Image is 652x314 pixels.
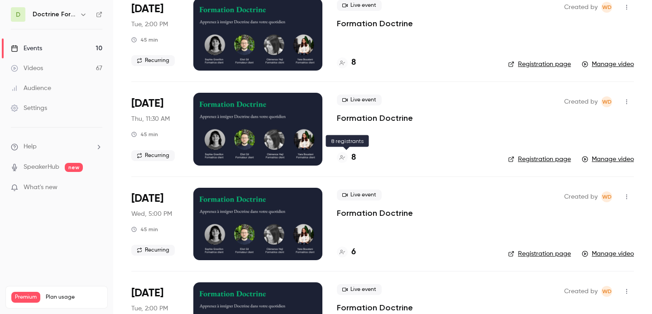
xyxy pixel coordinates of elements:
[564,2,598,13] span: Created by
[11,104,47,113] div: Settings
[351,152,356,164] h4: 8
[602,2,612,13] span: WD
[131,304,168,313] span: Tue, 2:00 PM
[337,208,413,219] a: Formation Doctrine
[131,209,172,219] span: Wed, 5:00 PM
[24,183,58,192] span: What's new
[131,20,168,29] span: Tue, 2:00 PM
[11,84,51,93] div: Audience
[582,249,634,258] a: Manage video
[351,57,356,69] h4: 8
[602,96,612,107] span: WD
[91,184,102,192] iframe: Noticeable Trigger
[131,191,163,206] span: [DATE]
[601,191,612,202] span: Webinar Doctrine
[337,190,382,200] span: Live event
[131,286,163,300] span: [DATE]
[602,286,612,297] span: WD
[337,57,356,69] a: 8
[11,292,40,303] span: Premium
[131,93,179,165] div: Sep 11 Thu, 11:30 AM (Europe/Paris)
[601,286,612,297] span: Webinar Doctrine
[337,284,382,295] span: Live event
[508,60,571,69] a: Registration page
[508,249,571,258] a: Registration page
[131,36,158,43] div: 45 min
[11,44,42,53] div: Events
[602,191,612,202] span: WD
[564,96,598,107] span: Created by
[33,10,76,19] h6: Doctrine Formation Corporate
[601,2,612,13] span: Webinar Doctrine
[16,10,20,19] span: D
[564,286,598,297] span: Created by
[131,2,163,16] span: [DATE]
[337,152,356,164] a: 8
[337,302,413,313] a: Formation Doctrine
[508,155,571,164] a: Registration page
[131,245,175,256] span: Recurring
[337,246,356,258] a: 6
[582,155,634,164] a: Manage video
[337,113,413,124] a: Formation Doctrine
[11,64,43,73] div: Videos
[65,163,83,172] span: new
[582,60,634,69] a: Manage video
[131,226,158,233] div: 45 min
[11,142,102,152] li: help-dropdown-opener
[24,162,59,172] a: SpeakerHub
[46,294,102,301] span: Plan usage
[337,18,413,29] a: Formation Doctrine
[131,55,175,66] span: Recurring
[351,246,356,258] h4: 6
[131,114,170,124] span: Thu, 11:30 AM
[131,96,163,111] span: [DATE]
[131,150,175,161] span: Recurring
[24,142,37,152] span: Help
[601,96,612,107] span: Webinar Doctrine
[337,95,382,105] span: Live event
[564,191,598,202] span: Created by
[131,188,179,260] div: Sep 10 Wed, 5:00 PM (Europe/Paris)
[131,131,158,138] div: 45 min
